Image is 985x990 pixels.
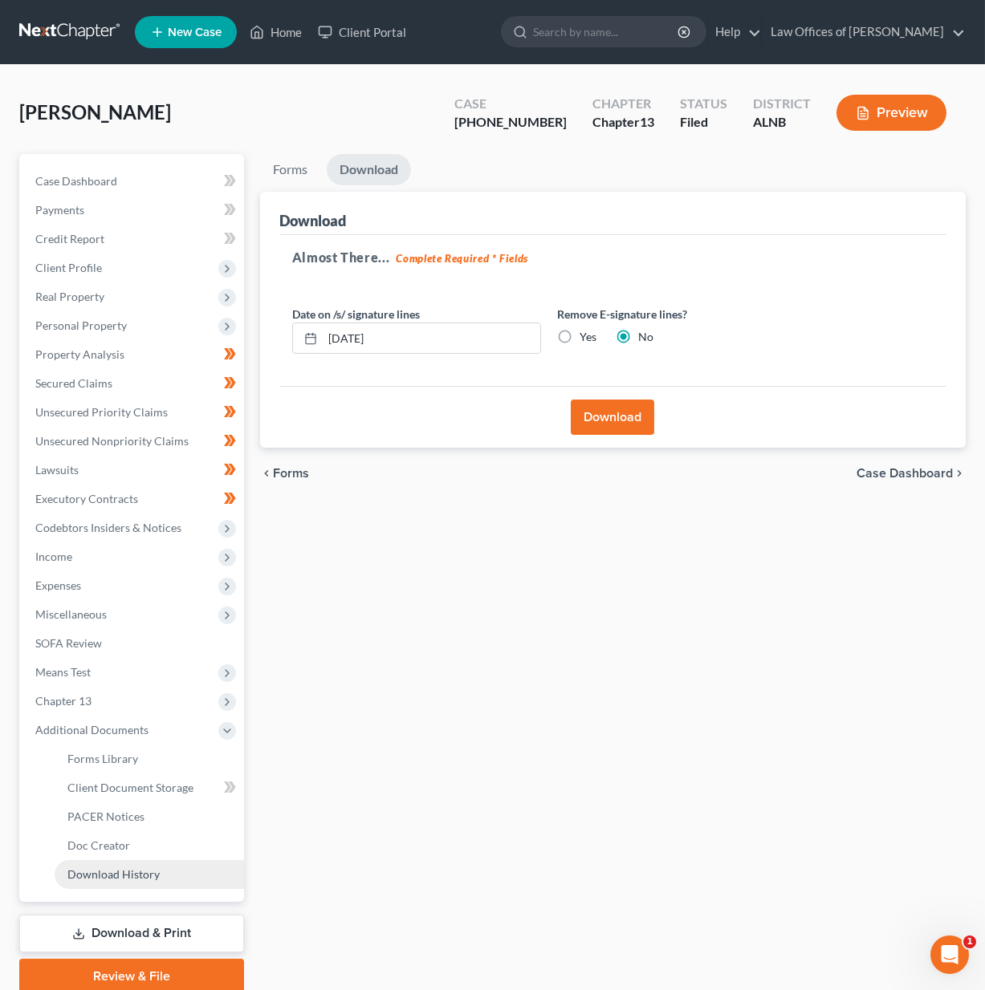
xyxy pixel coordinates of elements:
a: Client Portal [310,18,414,47]
span: Miscellaneous [35,607,107,621]
span: Unsecured Priority Claims [35,405,168,419]
span: Personal Property [35,319,127,332]
div: [PHONE_NUMBER] [454,113,567,132]
span: [PERSON_NAME] [19,100,171,124]
a: Home [242,18,310,47]
a: Secured Claims [22,369,244,398]
a: Download History [55,860,244,889]
span: Chapter 13 [35,694,92,708]
div: Chapter [592,113,654,132]
div: Download [279,211,346,230]
span: Download History [67,867,160,881]
span: 13 [640,114,654,129]
div: District [753,95,811,113]
a: Executory Contracts [22,485,244,513]
a: Property Analysis [22,340,244,369]
span: Payments [35,203,84,217]
span: PACER Notices [67,809,144,823]
span: Case Dashboard [35,174,117,188]
a: SOFA Review [22,629,244,658]
button: Download [571,400,654,435]
input: MM/DD/YYYY [323,323,540,354]
label: Date on /s/ signature lines [292,306,420,323]
input: Search by name... [533,17,680,47]
label: Yes [580,329,596,345]
span: Means Test [35,665,91,679]
h5: Almost There... [292,248,934,267]
span: 1 [963,935,976,948]
a: Unsecured Nonpriority Claims [22,427,244,456]
span: New Case [168,26,222,39]
a: Payments [22,196,244,225]
div: Chapter [592,95,654,113]
span: Property Analysis [35,347,124,361]
a: Law Offices of [PERSON_NAME] [763,18,965,47]
strong: Complete Required * Fields [396,252,528,265]
i: chevron_right [953,467,966,480]
a: Unsecured Priority Claims [22,398,244,427]
span: Real Property [35,290,104,303]
a: Lawsuits [22,456,244,485]
span: Forms [273,467,309,480]
span: Forms Library [67,752,138,765]
span: Doc Creator [67,838,130,852]
span: Client Document Storage [67,781,193,794]
a: PACER Notices [55,802,244,831]
label: Remove E-signature lines? [557,306,806,323]
a: Forms Library [55,745,244,773]
div: ALNB [753,113,811,132]
iframe: Intercom live chat [930,935,969,974]
span: Credit Report [35,232,104,245]
span: Codebtors Insiders & Notices [35,521,181,534]
label: No [638,329,653,345]
span: Lawsuits [35,463,79,477]
span: Case Dashboard [857,467,953,480]
span: Executory Contracts [35,492,138,505]
a: Case Dashboard [22,167,244,196]
a: Download & Print [19,915,244,952]
span: SOFA Review [35,636,102,650]
a: Download [327,154,411,185]
a: Case Dashboard chevron_right [857,467,966,480]
a: Credit Report [22,225,244,254]
i: chevron_left [260,467,273,480]
a: Forms [260,154,320,185]
div: Filed [680,113,727,132]
span: Additional Documents [35,723,149,736]
a: Help [707,18,761,47]
span: Client Profile [35,261,102,274]
span: Unsecured Nonpriority Claims [35,434,189,448]
span: Secured Claims [35,376,112,390]
a: Client Document Storage [55,773,244,802]
button: Preview [836,95,946,131]
span: Expenses [35,578,81,592]
a: Doc Creator [55,831,244,860]
span: Income [35,550,72,563]
button: chevron_left Forms [260,467,331,480]
div: Status [680,95,727,113]
div: Case [454,95,567,113]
